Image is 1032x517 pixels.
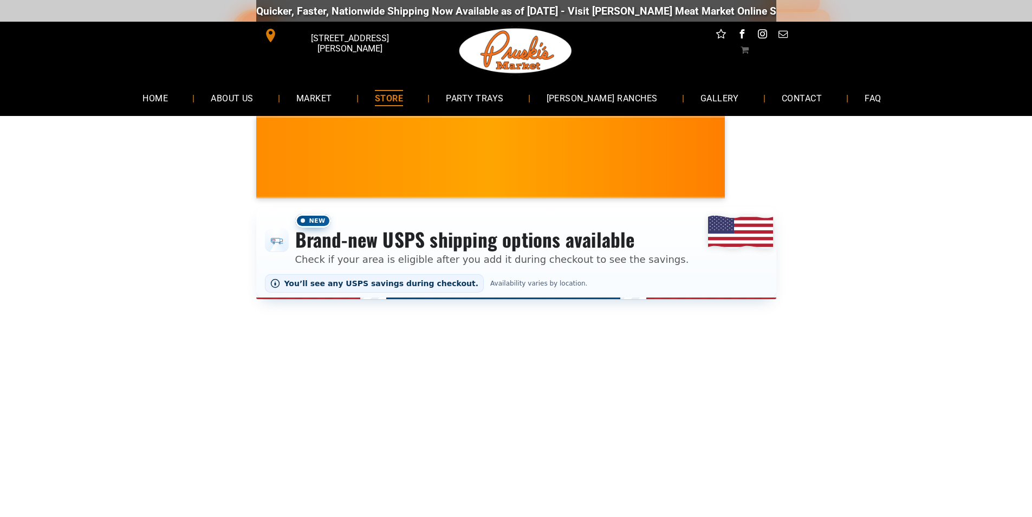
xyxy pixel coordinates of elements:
a: instagram [755,27,769,44]
a: ABOUT US [194,83,270,112]
span: [STREET_ADDRESS][PERSON_NAME] [280,28,419,59]
a: MARKET [280,83,348,112]
span: You’ll see any USPS savings during checkout. [284,279,479,288]
a: FAQ [848,83,897,112]
img: Pruski-s+Market+HQ+Logo2-1920w.png [457,22,574,80]
a: CONTACT [765,83,838,112]
span: Availability varies by location. [488,280,589,287]
a: PARTY TRAYS [430,83,520,112]
span: New [295,214,331,228]
span: [PERSON_NAME] MARKET [650,165,863,182]
a: Social network [714,27,728,44]
a: facebook [735,27,749,44]
div: Quicker, Faster, Nationwide Shipping Now Available as of [DATE] - Visit [PERSON_NAME] Meat Market... [202,5,858,17]
h3: Brand-new USPS shipping options available [295,228,689,251]
a: GALLERY [684,83,755,112]
a: HOME [126,83,184,112]
div: Shipping options announcement [256,207,776,299]
a: [STREET_ADDRESS][PERSON_NAME] [256,27,422,44]
a: [PERSON_NAME] RANCHES [530,83,674,112]
p: Check if your area is eligible after you add it during checkout to see the savings. [295,252,689,267]
a: [DOMAIN_NAME][URL] [753,5,858,17]
a: STORE [359,83,419,112]
a: email [776,27,790,44]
